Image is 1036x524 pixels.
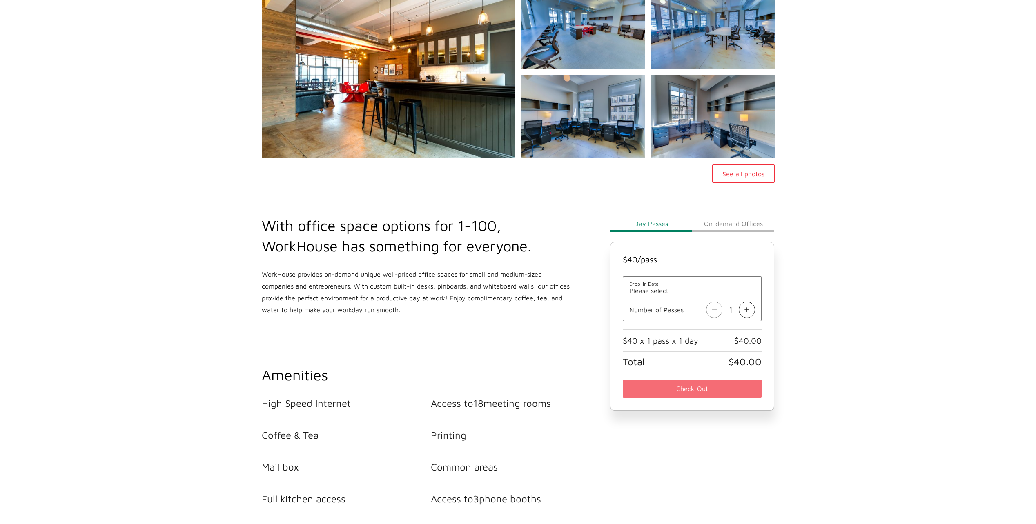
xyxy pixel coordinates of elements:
[262,429,431,441] li: Coffee & Tea
[431,461,600,473] li: Common areas
[722,302,739,318] span: 1
[262,365,600,385] h2: Amenities
[262,215,571,256] h2: With office space options for 1-100, WorkHouse has something for everyone.
[712,164,775,183] button: See all photos
[623,336,698,345] span: $40 x 1 pass x 1 day
[610,215,692,232] button: Day Passes
[629,306,684,313] p: Number of Passes
[692,215,774,232] button: On-demand Offices
[262,397,431,409] li: High Speed Internet
[262,493,431,504] li: Full kitchen access
[262,269,571,316] p: WorkHouse provides on-demand unique well-priced office spaces for small and medium-sized companie...
[629,281,755,287] span: Drop-in Date
[739,302,755,318] img: Increase seat count
[623,380,762,398] button: Check-Out
[729,356,762,367] span: $40.00
[262,461,431,473] li: Mail box
[431,493,600,504] li: Access to 3 phone booths
[623,255,762,264] h4: $ 40 /pass
[629,281,755,294] button: Drop-in DatePlease select
[734,336,762,345] span: $40.00
[431,397,600,409] li: Access to 18 meeting rooms
[623,356,645,367] span: Total
[706,302,722,318] img: Decrease seat count
[629,287,755,294] span: Please select
[431,429,600,441] li: Printing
